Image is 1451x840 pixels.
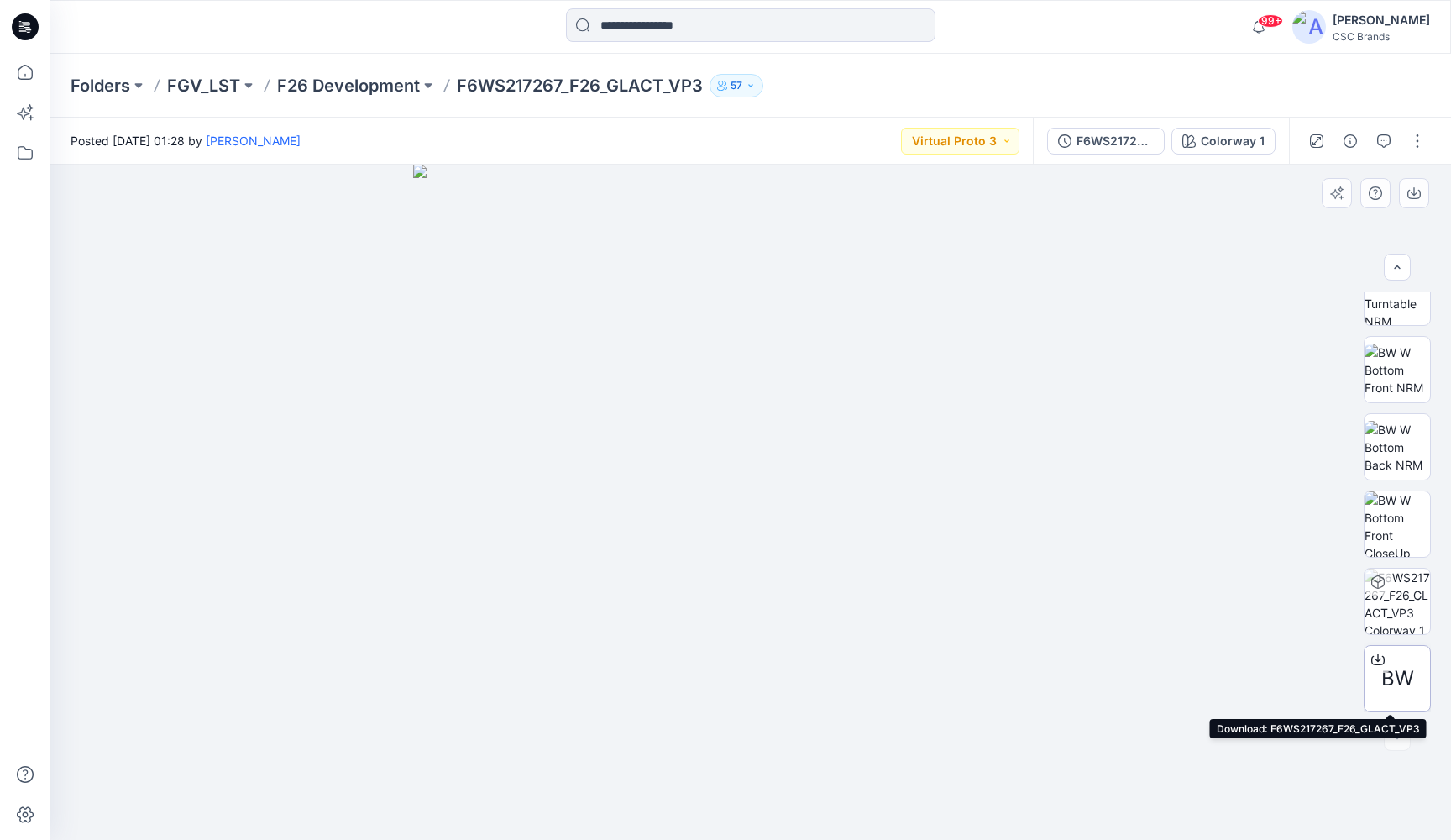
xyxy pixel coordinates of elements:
[710,74,763,97] button: 57
[457,74,703,97] p: F6WS217267_F26_GLACT_VP3
[1333,10,1430,30] div: [PERSON_NAME]
[1365,344,1430,396] img: BW W Bottom Front NRM
[71,74,130,97] a: Folders
[1047,128,1165,155] button: F6WS217267_F26_GLACT_VP3
[167,74,240,97] a: FGV_LST
[1201,132,1265,150] div: Colorway 1
[1337,128,1364,155] button: Details
[1381,664,1414,694] span: BW
[413,165,1088,840] img: eyJhbGciOiJIUzI1NiIsImtpZCI6IjAiLCJzbHQiOiJzZXMiLCJ0eXAiOiJKV1QifQ.eyJkYXRhIjp7InR5cGUiOiJzdG9yYW...
[1365,421,1430,474] img: BW W Bottom Back NRM
[1076,132,1154,150] div: F6WS217267_F26_GLACT_VP3
[277,74,420,97] a: F26 Development
[71,132,301,150] span: Posted [DATE] 01:28 by
[206,134,301,148] a: [PERSON_NAME]
[1292,10,1326,44] img: avatar
[1365,569,1430,634] img: F6WS217267_F26_GLACT_VP3 Colorway 1
[1365,491,1430,557] img: BW W Bottom Front CloseUp NRM
[1333,30,1430,43] div: CSC Brands
[731,76,742,95] p: 57
[1171,128,1276,155] button: Colorway 1
[1258,14,1283,28] span: 99+
[1365,260,1430,325] img: BW W Bottom Turntable NRM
